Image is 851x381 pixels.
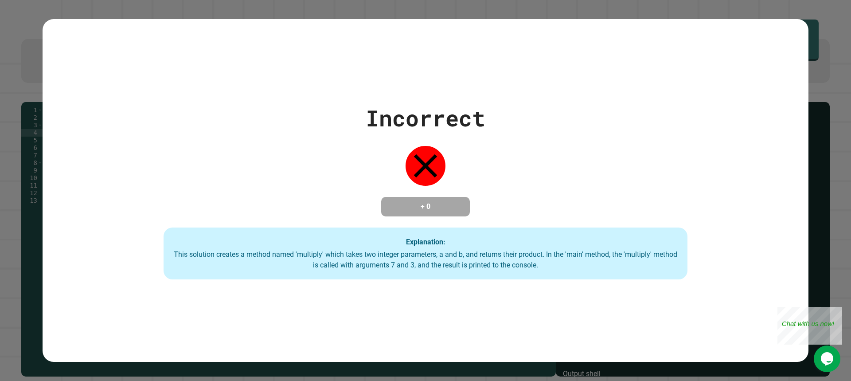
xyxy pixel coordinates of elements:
div: Incorrect [366,102,485,135]
h4: + 0 [390,201,461,212]
iframe: chat widget [814,346,842,372]
strong: Explanation: [406,237,445,246]
div: This solution creates a method named 'multiply' which takes two integer parameters, a and b, and ... [172,249,679,271]
iframe: chat widget [777,307,842,345]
